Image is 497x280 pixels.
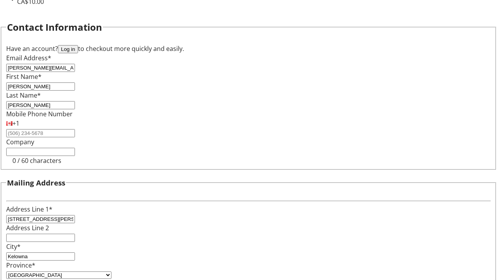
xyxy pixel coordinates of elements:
[6,205,52,213] label: Address Line 1*
[6,224,49,232] label: Address Line 2
[6,54,51,62] label: Email Address*
[6,91,41,100] label: Last Name*
[6,242,21,251] label: City*
[6,44,491,53] div: Have an account? to checkout more quickly and easily.
[7,177,65,188] h3: Mailing Address
[58,45,78,53] button: Log in
[6,261,35,269] label: Province*
[6,138,34,146] label: Company
[6,110,73,118] label: Mobile Phone Number
[6,129,75,137] input: (506) 234-5678
[6,252,75,261] input: City
[7,20,102,34] h2: Contact Information
[12,156,61,165] tr-character-limit: 0 / 60 characters
[6,72,42,81] label: First Name*
[6,215,75,223] input: Address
